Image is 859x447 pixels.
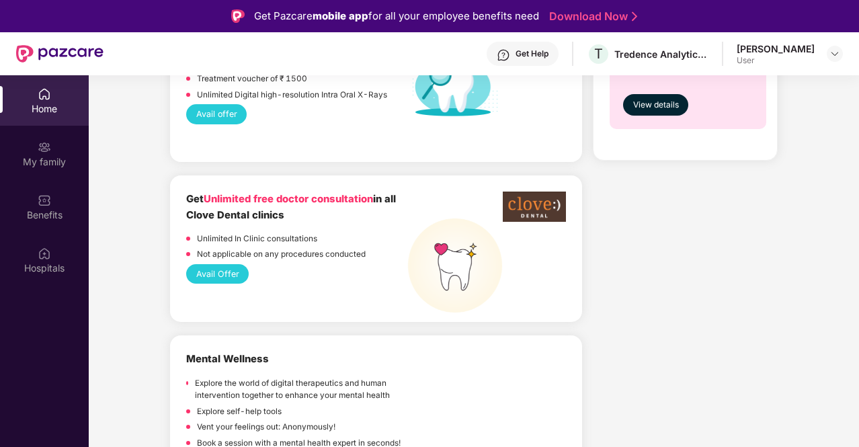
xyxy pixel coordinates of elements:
p: Not applicable on any procedures conducted [197,248,366,261]
span: T [594,46,603,62]
div: Get Pazcare for all your employee benefits need [254,8,539,24]
b: Get in all Clove Dental clinics [186,193,396,220]
div: User [737,55,815,66]
img: New Pazcare Logo [16,45,104,63]
img: svg+xml;base64,PHN2ZyB3aWR0aD0iMjAiIGhlaWdodD0iMjAiIHZpZXdCb3g9IjAgMCAyMCAyMCIgZmlsbD0ibm9uZSIgeG... [38,140,51,154]
img: Dental%20helath%20plan.png [408,58,502,117]
img: svg+xml;base64,PHN2ZyBpZD0iQmVuZWZpdHMiIHhtbG5zPSJodHRwOi8vd3d3LnczLm9yZy8yMDAwL3N2ZyIgd2lkdGg9Ij... [38,194,51,207]
span: Unlimited free doctor consultation [204,193,373,205]
p: Vent your feelings out: Anonymously! [197,421,335,434]
img: clove-dental%20png.png [503,192,566,222]
img: Editable_Primary%20Logo%20_%20~1-3@4x.png [503,352,566,369]
img: svg+xml;base64,PHN2ZyBpZD0iRHJvcGRvd24tMzJ4MzIiIHhtbG5zPSJodHRwOi8vd3d3LnczLm9yZy8yMDAwL3N2ZyIgd2... [829,48,840,59]
button: Avail Offer [186,264,249,284]
p: Unlimited Digital high-resolution Intra Oral X-Rays [197,89,387,101]
p: Unlimited In Clinic consultations [197,233,317,245]
span: View details [633,99,679,112]
img: svg+xml;base64,PHN2ZyBpZD0iSG9tZSIgeG1sbnM9Imh0dHA6Ly93d3cudzMub3JnLzIwMDAvc3ZnIiB3aWR0aD0iMjAiIG... [38,87,51,101]
img: Logo [231,9,245,23]
p: Treatment voucher of ₹ 1500 [197,73,307,85]
img: svg+xml;base64,PHN2ZyBpZD0iSG9zcGl0YWxzIiB4bWxucz0iaHR0cDovL3d3dy53My5vcmcvMjAwMC9zdmciIHdpZHRoPS... [38,247,51,260]
a: Download Now [549,9,633,24]
div: Tredence Analytics Solutions Private Limited [614,48,708,60]
p: Explore the world of digital therapeutics and human intervention together to enhance your mental ... [195,377,408,402]
img: opd-02.png [408,378,502,396]
img: teeth%20high.png [408,218,502,313]
img: svg+xml;base64,PHN2ZyBpZD0iSGVscC0zMngzMiIgeG1sbnM9Imh0dHA6Ly93d3cudzMub3JnLzIwMDAvc3ZnIiB3aWR0aD... [497,48,510,62]
button: Avail offer [186,104,247,124]
p: Explore self-help tools [197,405,282,418]
div: Get Help [516,48,548,59]
button: View details [623,94,688,116]
img: Stroke [632,9,637,24]
div: [PERSON_NAME] [737,42,815,55]
b: Mental Wellness [186,353,269,365]
strong: mobile app [313,9,368,22]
